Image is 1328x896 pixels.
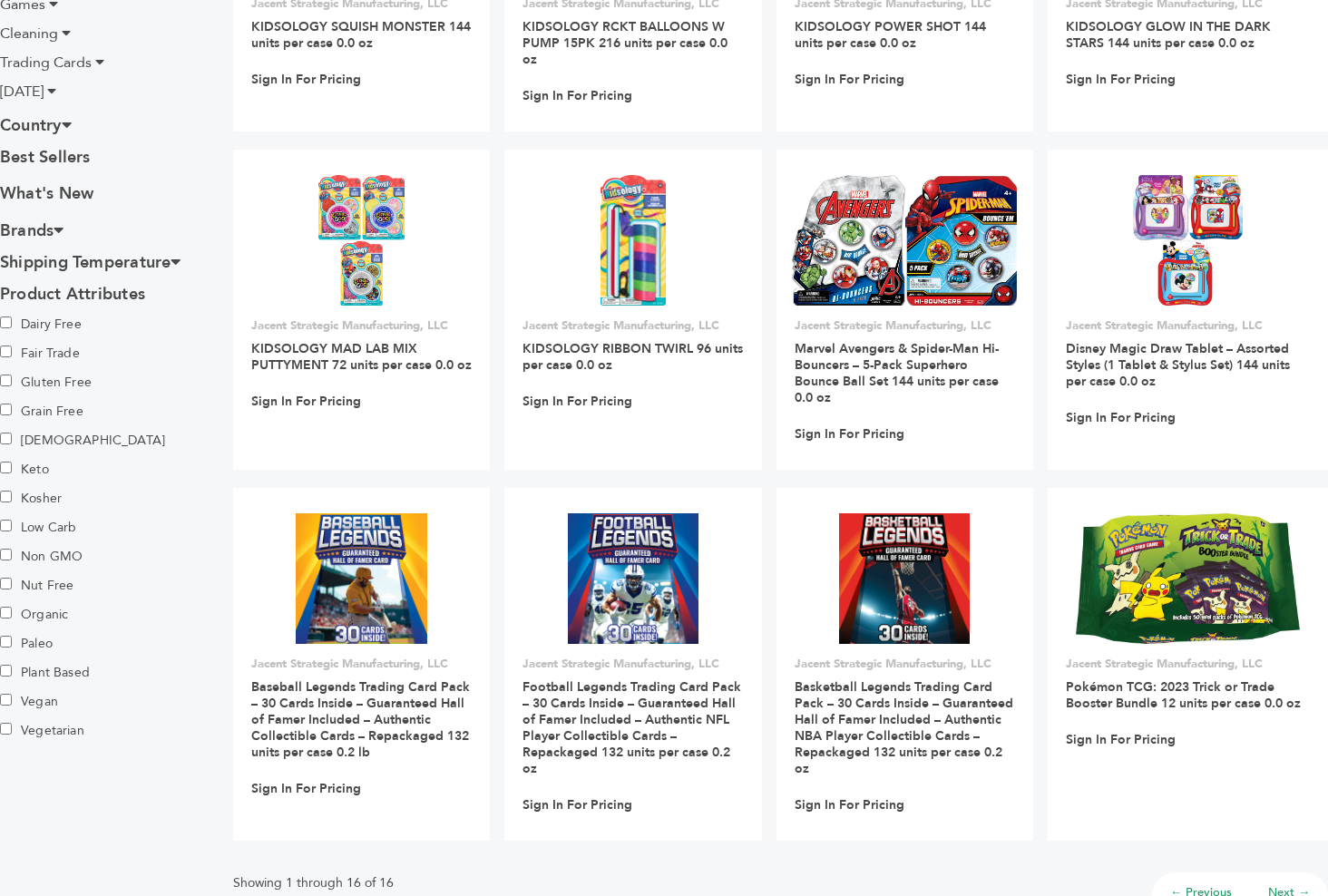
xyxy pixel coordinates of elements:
a: Sign In For Pricing [1066,732,1176,748]
a: Sign In For Pricing [522,394,632,410]
p: Jacent Strategic Manufacturing, LLC [1066,317,1310,334]
a: Sign In For Pricing [795,797,904,813]
a: KIDSOLOGY POWER SHOT 144 units per case 0.0 oz [795,18,986,52]
img: KIDSOLOGY RIBBON TWIRL 96 units per case 0.0 oz [601,175,666,307]
p: Jacent Strategic Manufacturing, LLC [522,656,743,672]
a: Sign In For Pricing [522,797,632,813]
a: KIDSOLOGY RCKT BALLOONS W PUMP 15PK 216 units per case 0.0 oz [522,18,727,68]
p: Jacent Strategic Manufacturing, LLC [795,317,1015,334]
a: KIDSOLOGY RIBBON TWIRL 96 units per case 0.0 oz [522,340,743,374]
a: Sign In For Pricing [522,88,632,104]
a: KIDSOLOGY MAD LAB MIX PUTTYMENT 72 units per case 0.0 oz [251,340,472,374]
img: KIDSOLOGY MAD LAB MIX PUTTYMENT 72 units per case 0.0 oz [318,175,405,306]
img: Disney Magic Draw Tablet – Assorted Styles (1 Tablet & Stylus Set) 144 units per case 0.0 oz [1133,175,1243,306]
a: Sign In For Pricing [795,426,904,443]
a: Sign In For Pricing [251,72,361,88]
a: Marvel Avengers & Spider-Man Hi-Bouncers – 5-Pack Superhero Bounce Ball Set 144 units per case 0.... [795,340,999,406]
img: Football Legends Trading Card Pack – 30 Cards Inside – Guaranteed Hall of Famer Included – Authen... [568,513,699,645]
a: Baseball Legends Trading Card Pack – 30 Cards Inside – Guaranteed Hall of Famer Included – Authen... [251,678,470,761]
a: Sign In For Pricing [1066,410,1176,426]
p: Jacent Strategic Manufacturing, LLC [1066,656,1310,672]
img: Pokémon TCG: 2023 Trick or Trade Booster Bundle 12 units per case 0.0 oz [1076,513,1299,644]
p: Jacent Strategic Manufacturing, LLC [795,656,1015,672]
a: Sign In For Pricing [1066,72,1176,88]
a: Disney Magic Draw Tablet – Assorted Styles (1 Tablet & Stylus Set) 144 units per case 0.0 oz [1066,340,1290,390]
img: Marvel Avengers & Spider-Man Hi-Bouncers – 5-Pack Superhero Bounce Ball Set 144 units per case 0.... [792,175,1017,306]
a: KIDSOLOGY SQUISH MONSTER 144 units per case 0.0 oz [251,18,471,52]
a: Sign In For Pricing [251,394,361,410]
a: Basketball Legends Trading Card Pack – 30 Cards Inside – Guaranteed Hall of Famer Included – Auth... [795,678,1013,777]
p: Jacent Strategic Manufacturing, LLC [251,656,472,672]
p: Jacent Strategic Manufacturing, LLC [522,317,743,334]
a: Football Legends Trading Card Pack – 30 Cards Inside – Guaranteed Hall of Famer Included – Authen... [522,678,741,777]
a: Sign In For Pricing [251,781,361,797]
p: Jacent Strategic Manufacturing, LLC [251,317,472,334]
img: Baseball Legends Trading Card Pack – 30 Cards Inside – Guaranteed Hall of Famer Included – Authen... [296,513,427,645]
p: Showing 1 through 16 of 16 [233,872,394,894]
a: Pokémon TCG: 2023 Trick or Trade Booster Bundle 12 units per case 0.0 oz [1066,678,1301,712]
a: KIDSOLOGY GLOW IN THE DARK STARS 144 units per case 0.0 oz [1066,18,1271,52]
img: Basketball Legends Trading Card Pack – 30 Cards Inside – Guaranteed Hall of Famer Included – Auth... [839,513,971,645]
a: Sign In For Pricing [795,72,904,88]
